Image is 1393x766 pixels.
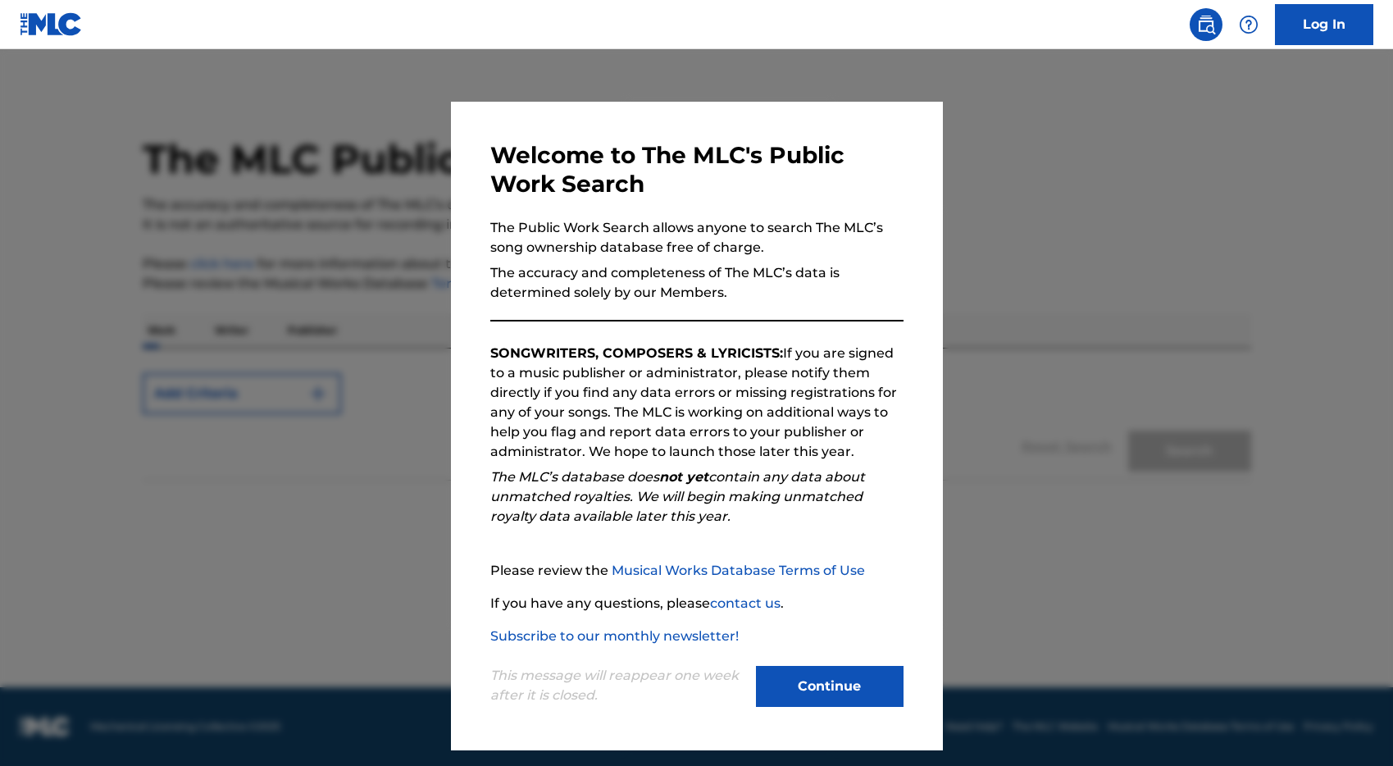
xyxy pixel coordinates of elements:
[490,628,739,644] a: Subscribe to our monthly newsletter!
[490,263,904,303] p: The accuracy and completeness of The MLC’s data is determined solely by our Members.
[490,469,865,524] em: The MLC’s database does contain any data about unmatched royalties. We will begin making unmatche...
[490,594,904,613] p: If you have any questions, please .
[1196,15,1216,34] img: search
[1239,15,1259,34] img: help
[756,666,904,707] button: Continue
[710,595,781,611] a: contact us
[659,469,708,485] strong: not yet
[490,561,904,581] p: Please review the
[1275,4,1373,45] a: Log In
[490,218,904,258] p: The Public Work Search allows anyone to search The MLC’s song ownership database free of charge.
[490,345,783,361] strong: SONGWRITERS, COMPOSERS & LYRICISTS:
[612,563,865,578] a: Musical Works Database Terms of Use
[20,12,83,36] img: MLC Logo
[490,666,746,705] p: This message will reappear one week after it is closed.
[1190,8,1222,41] a: Public Search
[490,344,904,462] p: If you are signed to a music publisher or administrator, please notify them directly if you find ...
[1232,8,1265,41] div: Help
[490,141,904,198] h3: Welcome to The MLC's Public Work Search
